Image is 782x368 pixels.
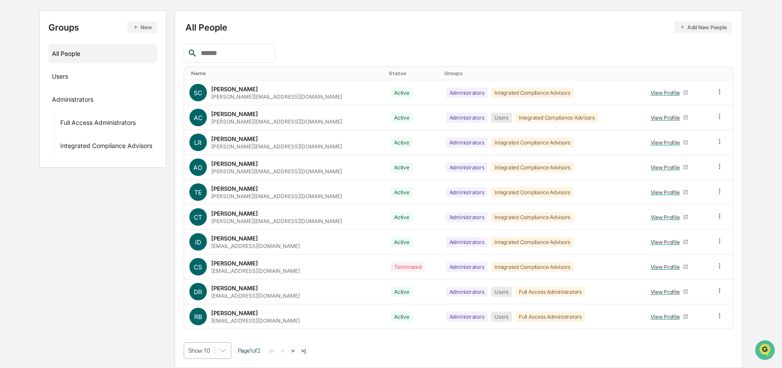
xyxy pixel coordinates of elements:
[391,187,413,197] div: Active
[391,312,413,322] div: Active
[491,162,574,172] div: Integrated Compliance Advisors
[651,289,683,295] div: View Profile
[651,214,683,220] div: View Profile
[391,88,413,98] div: Active
[391,212,413,222] div: Active
[52,46,154,61] div: All People
[446,212,488,222] div: Administrators
[446,88,488,98] div: Administrators
[193,164,202,171] span: AO
[446,162,488,172] div: Administrators
[194,288,202,296] span: DR
[391,287,413,297] div: Active
[515,312,585,322] div: Full Access Administrators
[194,89,202,96] span: SC
[211,160,258,167] div: [PERSON_NAME]
[60,142,152,152] div: Integrated Compliance Advisors
[647,260,692,274] a: View Profile
[391,138,413,148] div: Active
[211,292,300,299] div: [EMAIL_ADDRESS][DOMAIN_NAME]
[491,113,512,123] div: Users
[211,193,342,199] div: [PERSON_NAME][EMAIL_ADDRESS][DOMAIN_NAME]
[491,212,574,222] div: Integrated Compliance Advisors
[754,339,778,363] iframe: Open customer support
[444,70,638,76] div: Toggle SortBy
[674,21,732,33] button: Add New People
[72,110,108,119] span: Attestations
[9,127,16,134] div: 🔎
[446,312,488,322] div: Administrators
[651,264,683,270] div: View Profile
[647,161,692,174] a: View Profile
[391,237,413,247] div: Active
[647,136,692,149] a: View Profile
[491,312,512,322] div: Users
[647,111,692,124] a: View Profile
[651,189,683,196] div: View Profile
[195,238,201,246] span: ID
[446,113,488,123] div: Administrators
[515,113,598,123] div: Integrated Compliance Advisors
[194,189,202,196] span: TE
[647,285,692,299] a: View Profile
[60,119,136,129] div: Full Access Administrators
[194,313,202,320] span: RB
[48,21,157,33] div: Groups
[30,67,143,76] div: Start new chat
[651,89,683,96] div: View Profile
[194,263,202,271] span: CS
[191,70,382,76] div: Toggle SortBy
[194,213,202,221] span: CT
[491,262,574,272] div: Integrated Compliance Advisors
[185,21,732,33] div: All People
[211,143,342,150] div: [PERSON_NAME][EMAIL_ADDRESS][DOMAIN_NAME]
[446,262,488,272] div: Administrators
[446,138,488,148] div: Administrators
[446,287,488,297] div: Administrators
[211,185,258,192] div: [PERSON_NAME]
[211,168,342,175] div: [PERSON_NAME][EMAIL_ADDRESS][DOMAIN_NAME]
[651,239,683,245] div: View Profile
[717,70,730,76] div: Toggle SortBy
[647,210,692,224] a: View Profile
[194,114,202,121] span: AC
[62,148,106,155] a: Powered byPylon
[9,111,16,118] div: 🖐️
[9,67,24,83] img: 1746055101610-c473b297-6a78-478c-a979-82029cc54cd1
[211,218,342,224] div: [PERSON_NAME][EMAIL_ADDRESS][DOMAIN_NAME]
[211,317,300,324] div: [EMAIL_ADDRESS][DOMAIN_NAME]
[647,186,692,199] a: View Profile
[278,347,287,354] button: <
[17,110,56,119] span: Preclearance
[211,260,258,267] div: [PERSON_NAME]
[515,287,585,297] div: Full Access Administrators
[491,187,574,197] div: Integrated Compliance Advisors
[491,287,512,297] div: Users
[30,76,110,83] div: We're available if you need us!
[87,148,106,155] span: Pylon
[651,164,683,171] div: View Profile
[211,118,342,125] div: [PERSON_NAME][EMAIL_ADDRESS][DOMAIN_NAME]
[211,268,300,274] div: [EMAIL_ADDRESS][DOMAIN_NAME]
[491,237,574,247] div: Integrated Compliance Advisors
[127,21,157,33] button: New
[446,187,488,197] div: Administrators
[491,88,574,98] div: Integrated Compliance Advisors
[391,113,413,123] div: Active
[651,114,683,121] div: View Profile
[491,138,574,148] div: Integrated Compliance Advisors
[211,110,258,117] div: [PERSON_NAME]
[391,262,425,272] div: Terminated
[60,107,112,122] a: 🗄️Attestations
[211,93,342,100] div: [PERSON_NAME][EMAIL_ADDRESS][DOMAIN_NAME]
[52,96,93,106] div: Administrators
[288,347,297,354] button: >
[298,347,309,354] button: >|
[647,310,692,323] a: View Profile
[389,70,437,76] div: Toggle SortBy
[211,210,258,217] div: [PERSON_NAME]
[211,86,258,93] div: [PERSON_NAME]
[148,69,159,80] button: Start new chat
[647,235,692,249] a: View Profile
